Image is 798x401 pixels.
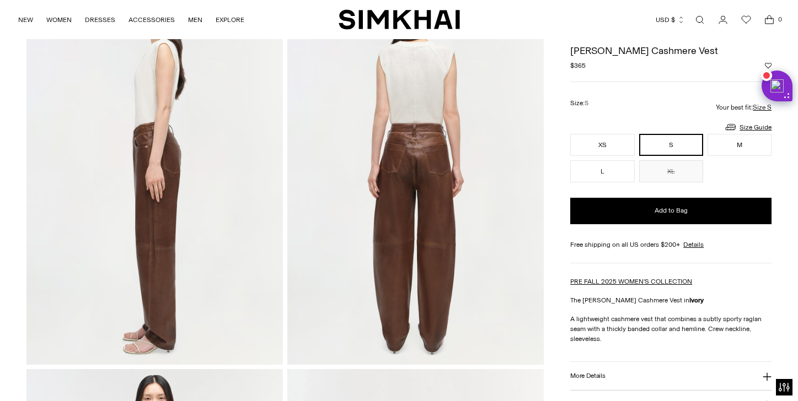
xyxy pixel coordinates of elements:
h3: More Details [570,372,605,380]
span: $365 [570,61,586,71]
p: The [PERSON_NAME] Cashmere Vest in [570,295,772,305]
p: A lightweight cashmere vest that combines a subtly sporty raglan seam with a thickly banded colla... [570,314,772,344]
a: ACCESSORIES [128,8,175,32]
a: EXPLORE [216,8,244,32]
button: S [639,134,703,156]
a: Open search modal [689,9,711,31]
a: DRESSES [85,8,115,32]
a: Details [683,240,704,250]
strong: Ivory [689,296,704,304]
button: L [570,160,634,182]
button: USD $ [656,8,685,32]
span: Add to Bag [655,206,688,215]
span: S [585,100,588,107]
button: Add to Bag [570,198,772,224]
a: Wishlist [735,9,757,31]
a: NEW [18,8,33,32]
button: M [708,134,772,156]
a: Go to the account page [712,9,734,31]
button: XS [570,134,634,156]
h1: [PERSON_NAME] Cashmere Vest [570,46,772,56]
a: Open cart modal [758,9,780,31]
a: Size Guide [724,120,772,134]
span: 0 [775,14,785,24]
a: MEN [188,8,202,32]
div: Free shipping on all US orders $200+ [570,240,772,250]
a: SIMKHAI [339,9,460,30]
a: PRE FALL 2025 WOMEN'S COLLECTION [570,278,692,285]
a: WOMEN [46,8,72,32]
button: XL [639,160,703,182]
button: More Details [570,362,772,390]
button: Add to Wishlist [765,62,772,69]
label: Size: [570,98,588,109]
